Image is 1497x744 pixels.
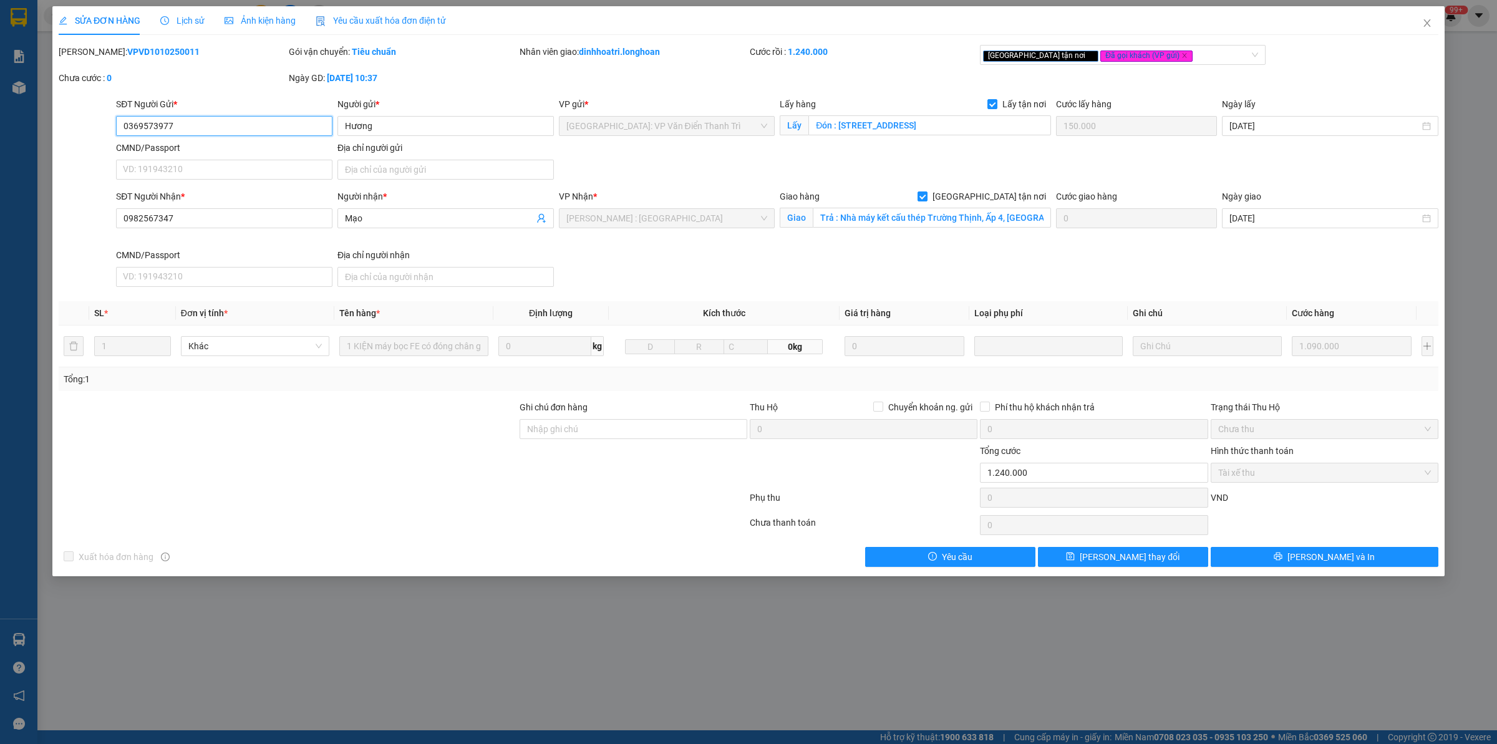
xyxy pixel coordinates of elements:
input: 0 [1292,336,1412,356]
button: delete [64,336,84,356]
input: Ghi Chú [1133,336,1281,356]
span: close [1087,52,1093,59]
th: Loại phụ phí [969,301,1128,326]
input: Ngày giao [1229,211,1420,225]
span: kg [591,336,604,356]
b: 1.240.000 [788,47,828,57]
b: Tiêu chuẩn [352,47,396,57]
span: save [1066,552,1075,562]
span: Hà Nội: VP Văn Điển Thanh Trì [566,117,768,135]
span: Giao hàng [780,191,820,201]
label: Ghi chú đơn hàng [520,402,588,412]
div: Ngày GD: [289,71,516,85]
span: SỬA ĐƠN HÀNG [59,16,140,26]
span: Tài xế thu [1218,463,1431,482]
span: 0kg [768,339,823,354]
div: Cước rồi : [750,45,977,59]
span: [GEOGRAPHIC_DATA] tận nơi [983,51,1098,62]
span: VP Nhận [559,191,593,201]
input: D [625,339,675,354]
div: CMND/Passport [116,248,332,262]
span: picture [225,16,233,25]
span: Lấy [780,115,808,135]
div: CMND/Passport [116,141,332,155]
div: Nhân viên giao: [520,45,747,59]
div: Tổng: 1 [64,372,578,386]
span: Giá trị hàng [845,308,891,318]
button: exclamation-circleYêu cầu [865,547,1035,567]
span: exclamation-circle [928,552,937,562]
input: Địa chỉ của người gửi [337,160,554,180]
div: Phụ thu [748,491,979,513]
div: Người gửi [337,97,554,111]
span: Định lượng [529,308,573,318]
input: C [724,339,768,354]
input: Giao tận nơi [813,208,1051,228]
div: Gói vận chuyển: [289,45,516,59]
input: R [674,339,724,354]
span: Lấy hàng [780,99,816,109]
span: Phí thu hộ khách nhận trả [990,400,1100,414]
img: icon [316,16,326,26]
span: [PERSON_NAME] và In [1287,550,1375,564]
label: Cước lấy hàng [1056,99,1112,109]
b: 0 [107,73,112,83]
div: [PERSON_NAME]: [59,45,286,59]
input: VD: Bàn, Ghế [339,336,488,356]
label: Hình thức thanh toán [1211,446,1294,456]
input: Cước giao hàng [1056,208,1217,228]
div: SĐT Người Gửi [116,97,332,111]
span: Chưa thu [1218,420,1431,438]
span: [GEOGRAPHIC_DATA] tận nơi [928,190,1051,203]
span: Đã gọi khách (VP gửi) [1100,51,1193,62]
button: plus [1422,336,1433,356]
div: VP gửi [559,97,775,111]
span: Đơn vị tính [181,308,228,318]
span: Tên hàng [339,308,380,318]
input: Ghi chú đơn hàng [520,419,747,439]
button: printer[PERSON_NAME] và In [1211,547,1438,567]
span: close [1181,52,1188,59]
div: Người nhận [337,190,554,203]
span: Cước hàng [1292,308,1334,318]
span: SL [94,308,104,318]
button: save[PERSON_NAME] thay đổi [1038,547,1208,567]
span: Thu Hộ [750,402,778,412]
span: user-add [536,213,546,223]
label: Ngày giao [1222,191,1261,201]
span: Yêu cầu xuất hóa đơn điện tử [316,16,446,26]
input: Địa chỉ của người nhận [337,267,554,287]
span: Khác [188,337,322,355]
th: Ghi chú [1128,301,1286,326]
span: clock-circle [160,16,169,25]
span: Yêu cầu [942,550,972,564]
span: printer [1274,552,1282,562]
span: info-circle [161,553,170,561]
div: Chưa thanh toán [748,516,979,538]
span: close [1422,18,1432,28]
span: Hồ Chí Minh : Kho Quận 12 [566,209,768,228]
input: Cước lấy hàng [1056,116,1217,136]
input: Ngày lấy [1229,119,1420,133]
span: Kích thước [703,308,745,318]
span: Lịch sử [160,16,205,26]
label: Cước giao hàng [1056,191,1117,201]
input: 0 [845,336,964,356]
div: Chưa cước : [59,71,286,85]
div: Địa chỉ người nhận [337,248,554,262]
span: Tổng cước [980,446,1020,456]
b: dinhhoatri.longhoan [579,47,660,57]
input: Lấy tận nơi [808,115,1051,135]
span: [PERSON_NAME] thay đổi [1080,550,1180,564]
button: Close [1410,6,1445,41]
span: Lấy tận nơi [997,97,1051,111]
div: Địa chỉ người gửi [337,141,554,155]
b: VPVD1010250011 [127,47,200,57]
span: Xuất hóa đơn hàng [74,550,158,564]
b: [DATE] 10:37 [327,73,377,83]
span: Ảnh kiện hàng [225,16,296,26]
div: SĐT Người Nhận [116,190,332,203]
span: VND [1211,493,1228,503]
span: edit [59,16,67,25]
label: Ngày lấy [1222,99,1256,109]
